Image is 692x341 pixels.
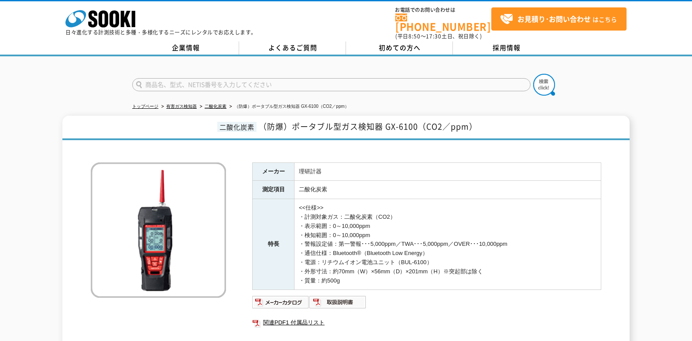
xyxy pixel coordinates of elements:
a: 二酸化炭素 [205,104,226,109]
p: 日々進化する計測技術と多種・多様化するニーズにレンタルでお応えします。 [65,30,257,35]
span: 17:30 [426,32,442,40]
a: 採用情報 [453,41,560,55]
span: お電話でのお問い合わせは [395,7,491,13]
a: お見積り･お問い合わせはこちら [491,7,627,31]
img: メーカーカタログ [252,295,309,309]
img: btn_search.png [533,74,555,96]
td: 理研計器 [295,162,601,181]
a: 有害ガス検知器 [166,104,197,109]
th: 測定項目 [253,181,295,199]
img: 取扱説明書 [309,295,367,309]
td: <<仕様>> ・計測対象ガス：二酸化炭素（CO2） ・表示範囲：0～10,000ppm ・検知範囲：0～10,000ppm ・警報設定値：第一警報･･･5,000ppm／TWA･･･5,000p... [295,199,601,290]
strong: お見積り･お問い合わせ [517,14,591,24]
a: 初めての方へ [346,41,453,55]
a: メーカーカタログ [252,301,309,308]
a: [PHONE_NUMBER] [395,14,491,31]
img: （防爆）ポータブル型ガス検知器 GX-6100（CO2／ppm） [91,162,226,298]
li: （防爆）ポータブル型ガス検知器 GX-6100（CO2／ppm） [228,102,349,111]
span: 初めての方へ [379,43,421,52]
td: 二酸化炭素 [295,181,601,199]
span: （防爆）ポータブル型ガス検知器 GX-6100（CO2／ppm） [259,121,477,132]
a: 企業情報 [132,41,239,55]
th: メーカー [253,162,295,181]
th: 特長 [253,199,295,290]
a: 関連PDF1 付属品リスト [252,317,601,328]
span: はこちら [500,13,617,26]
a: 取扱説明書 [309,301,367,308]
a: よくあるご質問 [239,41,346,55]
span: 8:50 [408,32,421,40]
span: (平日 ～ 土日、祝日除く) [395,32,482,40]
a: トップページ [132,104,158,109]
input: 商品名、型式、NETIS番号を入力してください [132,78,531,91]
span: 二酸化炭素 [217,122,257,132]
